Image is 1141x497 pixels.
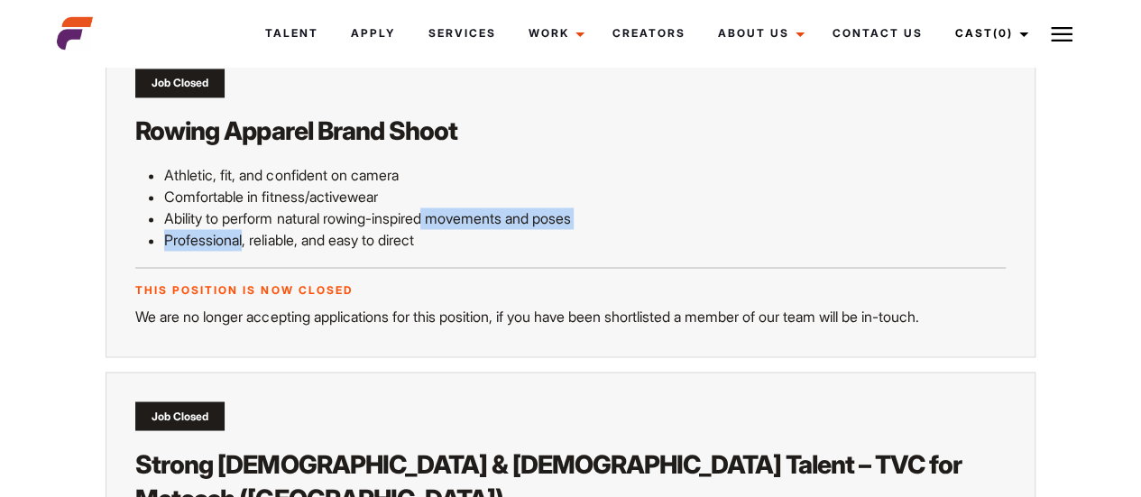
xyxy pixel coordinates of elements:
[511,9,595,58] a: Work
[595,9,701,58] a: Creators
[135,306,1005,327] p: We are no longer accepting applications for this position, if you have been shortlisted a member ...
[992,26,1012,40] span: (0)
[249,9,335,58] a: Talent
[57,15,93,51] img: cropped-aefm-brand-fav-22-square.png
[135,69,225,97] div: Job Closed
[164,207,1005,229] p: Ability to perform natural rowing-inspired movements and poses
[815,9,938,58] a: Contact Us
[135,401,225,430] div: Job Closed
[135,114,1005,148] h2: Rowing Apparel Brand Shoot
[1051,23,1072,45] img: Burger icon
[164,186,1005,207] p: Comfortable in fitness/activewear
[164,164,1005,186] p: Athletic, fit, and confident on camera
[411,9,511,58] a: Services
[701,9,815,58] a: About Us
[335,9,411,58] a: Apply
[938,9,1039,58] a: Cast(0)
[135,282,1005,299] p: This position is now closed
[164,229,1005,251] p: Professional, reliable, and easy to direct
